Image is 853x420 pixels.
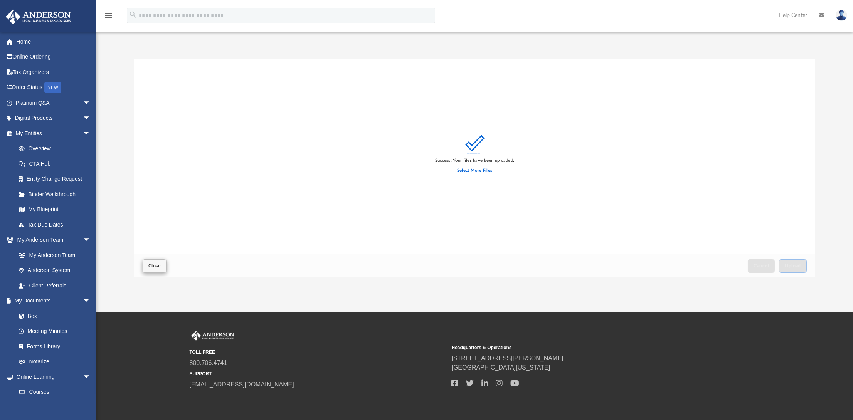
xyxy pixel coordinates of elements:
[190,331,236,341] img: Anderson Advisors Platinum Portal
[836,10,847,21] img: User Pic
[5,95,102,111] a: Platinum Q&Aarrow_drop_down
[5,80,102,96] a: Order StatusNEW
[190,360,227,366] a: 800.706.4741
[5,232,98,248] a: My Anderson Teamarrow_drop_down
[190,370,446,377] small: SUPPORT
[83,293,98,309] span: arrow_drop_down
[452,364,550,371] a: [GEOGRAPHIC_DATA][US_STATE]
[143,259,167,273] button: Close
[5,369,98,385] a: Online Learningarrow_drop_down
[83,95,98,111] span: arrow_drop_down
[11,156,102,171] a: CTA Hub
[11,354,98,370] a: Notarize
[5,34,102,49] a: Home
[779,259,807,273] button: Upload
[748,259,775,273] button: Cancel
[452,344,708,351] small: Headquarters & Operations
[5,64,102,80] a: Tax Organizers
[190,381,294,388] a: [EMAIL_ADDRESS][DOMAIN_NAME]
[83,369,98,385] span: arrow_drop_down
[435,157,514,164] div: Success! Your files have been uploaded.
[134,59,815,278] div: Upload
[83,111,98,126] span: arrow_drop_down
[11,186,102,202] a: Binder Walkthrough
[11,247,94,263] a: My Anderson Team
[785,264,801,268] span: Upload
[11,308,94,324] a: Box
[11,202,98,217] a: My Blueprint
[3,9,73,24] img: Anderson Advisors Platinum Portal
[190,349,446,356] small: TOLL FREE
[11,339,94,354] a: Forms Library
[11,263,98,278] a: Anderson System
[11,278,98,293] a: Client Referrals
[11,141,102,156] a: Overview
[5,126,102,141] a: My Entitiesarrow_drop_down
[129,10,137,19] i: search
[5,49,102,65] a: Online Ordering
[5,111,102,126] a: Digital Productsarrow_drop_down
[83,126,98,141] span: arrow_drop_down
[44,82,61,93] div: NEW
[11,217,102,232] a: Tax Due Dates
[83,232,98,248] span: arrow_drop_down
[754,264,769,268] span: Cancel
[134,59,815,254] div: grid
[5,293,98,309] a: My Documentsarrow_drop_down
[104,11,113,20] i: menu
[11,385,98,400] a: Courses
[452,355,564,361] a: [STREET_ADDRESS][PERSON_NAME]
[148,264,161,268] span: Close
[11,324,98,339] a: Meeting Minutes
[457,167,492,174] label: Select More Files
[11,171,102,187] a: Entity Change Request
[104,15,113,20] a: menu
